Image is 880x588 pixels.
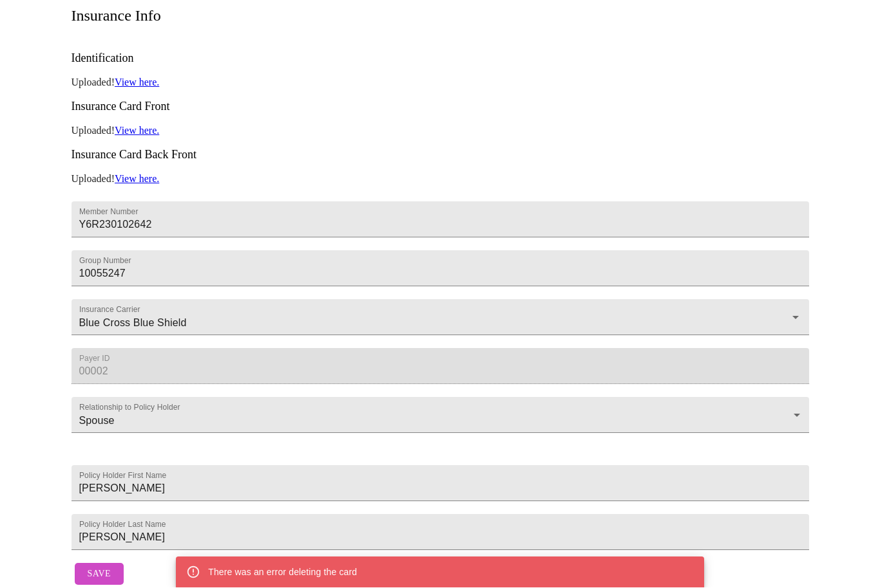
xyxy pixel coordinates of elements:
a: View here. [115,77,159,88]
button: Save [75,564,124,586]
p: Uploaded! [72,174,809,185]
p: Uploaded! [72,125,809,137]
h3: Insurance Card Front [72,100,809,114]
p: Uploaded! [72,77,809,89]
span: Save [88,567,111,583]
div: Spouse [72,398,809,434]
h3: Insurance Card Back Front [72,149,809,162]
h3: Identification [72,52,809,66]
a: View here. [115,125,159,136]
button: Open [787,309,805,327]
div: There was an error deleting the card [208,561,357,584]
a: View here. [115,174,159,185]
h3: Insurance Info [72,8,161,25]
